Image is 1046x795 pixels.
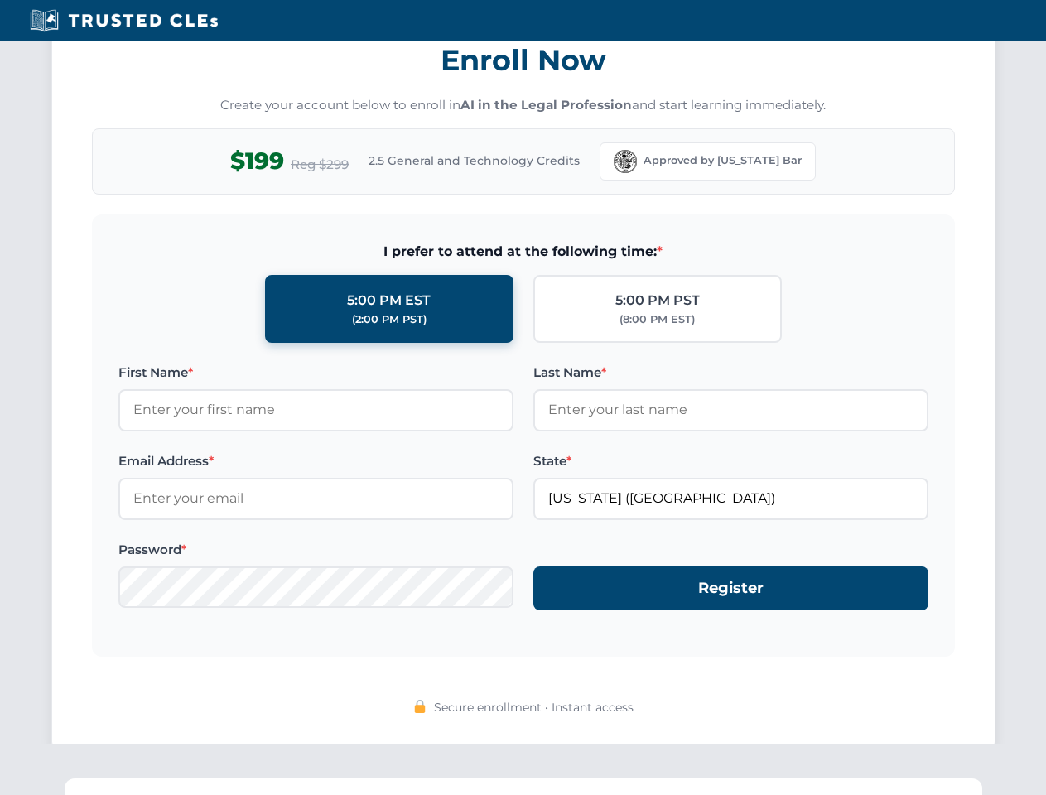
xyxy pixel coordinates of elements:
[92,34,955,86] h3: Enroll Now
[533,478,928,519] input: Florida (FL)
[615,290,700,311] div: 5:00 PM PST
[413,700,427,713] img: 🔒
[92,96,955,115] p: Create your account below to enroll in and start learning immediately.
[118,478,513,519] input: Enter your email
[352,311,427,328] div: (2:00 PM PST)
[460,97,632,113] strong: AI in the Legal Profession
[533,389,928,431] input: Enter your last name
[614,150,637,173] img: Florida Bar
[619,311,695,328] div: (8:00 PM EST)
[644,152,802,169] span: Approved by [US_STATE] Bar
[118,363,513,383] label: First Name
[291,155,349,175] span: Reg $299
[118,241,928,263] span: I prefer to attend at the following time:
[347,290,431,311] div: 5:00 PM EST
[533,566,928,610] button: Register
[533,363,928,383] label: Last Name
[369,152,580,170] span: 2.5 General and Technology Credits
[118,540,513,560] label: Password
[533,451,928,471] label: State
[118,389,513,431] input: Enter your first name
[25,8,223,33] img: Trusted CLEs
[434,698,634,716] span: Secure enrollment • Instant access
[230,142,284,180] span: $199
[118,451,513,471] label: Email Address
